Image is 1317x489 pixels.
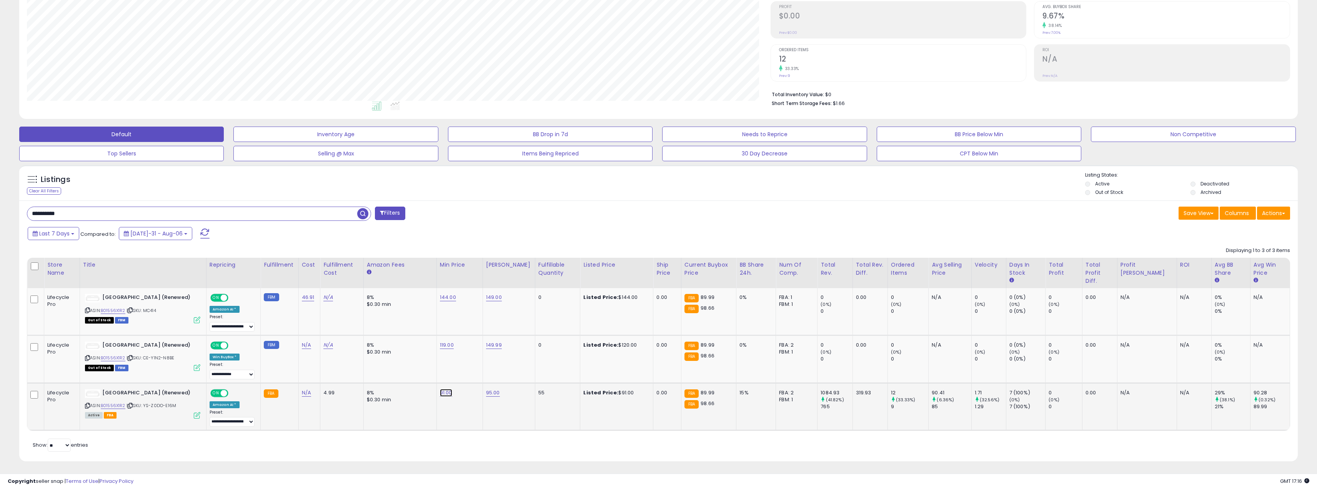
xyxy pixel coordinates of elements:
[662,127,867,142] button: Needs to Reprice
[1042,5,1290,9] span: Avg. Buybox Share
[1179,207,1219,220] button: Save View
[937,397,954,403] small: (6.36%)
[1215,349,1225,355] small: (0%)
[101,307,125,314] a: B01556X1R2
[932,261,968,277] div: Avg Selling Price
[27,187,61,195] div: Clear All Filters
[684,342,699,350] small: FBA
[538,294,574,301] div: 0
[127,355,174,361] span: | SKU: CE-Y1N2-N8BE
[302,294,315,301] a: 46.91
[440,389,452,397] a: 91.00
[1180,342,1205,349] div: N/A
[19,127,224,142] button: Default
[210,401,240,408] div: Amazon AI *
[783,66,799,72] small: 33.33%
[1009,389,1046,396] div: 7 (100%)
[100,477,133,485] a: Privacy Policy
[448,146,653,161] button: Items Being Repriced
[367,396,431,403] div: $0.30 min
[1042,30,1061,35] small: Prev: 7.00%
[583,341,618,349] b: Listed Price:
[684,305,699,313] small: FBA
[1049,308,1082,315] div: 0
[821,308,852,315] div: 0
[486,341,502,349] a: 149.99
[1200,189,1221,195] label: Archived
[85,389,100,398] img: 21pCN3NWZAL._SL40_.jpg
[1086,389,1111,396] div: 0.00
[1009,301,1020,307] small: (0%)
[1121,261,1174,277] div: Profit [PERSON_NAME]
[102,342,196,351] b: [GEOGRAPHIC_DATA] (Renewed)
[1226,247,1290,254] div: Displaying 1 to 3 of 3 items
[39,230,70,237] span: Last 7 Days
[975,389,1006,396] div: 1.71
[701,400,714,407] span: 98.66
[1254,342,1284,349] div: N/A
[101,402,125,409] a: B01556X1R2
[583,261,650,269] div: Listed Price
[323,261,360,277] div: Fulfillment Cost
[656,342,675,349] div: 0.00
[323,294,333,301] a: N/A
[583,294,618,301] b: Listed Price:
[1215,261,1247,277] div: Avg BB Share
[779,389,811,396] div: FBA: 2
[1095,180,1109,187] label: Active
[210,410,255,427] div: Preset:
[779,12,1026,22] h2: $0.00
[127,402,176,409] span: | SKU: YS-Z0DO-E16M
[85,342,100,350] img: 21pCN3NWZAL._SL40_.jpg
[233,127,438,142] button: Inventory Age
[375,207,405,220] button: Filters
[1046,23,1062,28] small: 38.14%
[583,342,647,349] div: $120.00
[85,365,114,371] span: All listings that are currently out of stock and unavailable for purchase on Amazon
[85,317,114,324] span: All listings that are currently out of stock and unavailable for purchase on Amazon
[538,389,574,396] div: 55
[821,261,849,277] div: Total Rev.
[821,301,831,307] small: (0%)
[47,294,74,308] div: Lifecycle Pro
[127,307,156,314] span: | SKU: MC414
[684,261,733,277] div: Current Buybox Price
[1220,397,1235,403] small: (38.1%)
[1220,207,1256,220] button: Columns
[264,341,279,349] small: FBM
[701,341,714,349] span: 89.99
[115,317,129,324] span: FBM
[302,341,311,349] a: N/A
[1049,342,1082,349] div: 0
[891,301,902,307] small: (0%)
[1280,477,1309,485] span: 2025-08-14 17:16 GMT
[821,389,852,396] div: 1084.93
[821,349,831,355] small: (0%)
[1259,397,1275,403] small: (0.32%)
[41,174,70,185] h5: Listings
[33,441,88,449] span: Show: entries
[210,306,240,313] div: Amazon AI *
[1200,180,1229,187] label: Deactivated
[1215,342,1250,349] div: 0%
[701,294,714,301] span: 89.99
[104,412,117,419] span: FBA
[975,294,1006,301] div: 0
[1049,349,1059,355] small: (0%)
[656,261,678,277] div: Ship Price
[1121,342,1171,349] div: N/A
[1254,261,1287,277] div: Avg Win Price
[1180,261,1208,269] div: ROI
[1009,342,1046,349] div: 0 (0%)
[656,389,675,396] div: 0.00
[779,301,811,308] div: FBM: 1
[367,294,431,301] div: 8%
[975,403,1006,410] div: 1.29
[701,304,714,312] span: 98.66
[891,342,928,349] div: 0
[1009,397,1020,403] small: (0%)
[821,342,852,349] div: 0
[891,294,928,301] div: 0
[1049,261,1079,277] div: Total Profit
[1009,261,1042,277] div: Days In Stock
